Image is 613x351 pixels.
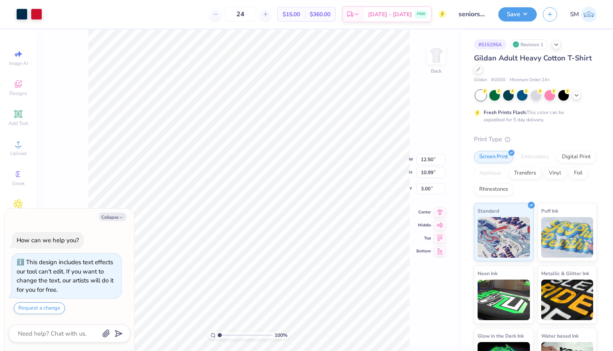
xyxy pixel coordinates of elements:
img: Back [428,47,444,63]
span: Greek [12,180,25,187]
span: # G500 [491,77,506,84]
span: Clipart & logos [4,210,32,223]
span: Metallic & Glitter Ink [541,269,589,278]
div: Applique [474,167,506,179]
span: Puff Ink [541,207,558,215]
button: Save [498,7,537,22]
span: Standard [478,207,499,215]
span: Neon Ink [478,269,497,278]
div: # 515295A [474,39,506,50]
div: Print Type [474,135,597,144]
div: Foil [569,167,588,179]
span: Glow in the Dark Ink [478,332,524,340]
input: – – [225,7,256,22]
div: Vinyl [544,167,566,179]
div: Transfers [509,167,541,179]
img: Neon Ink [478,280,530,320]
span: Gildan Adult Heavy Cotton T-Shirt [474,53,592,63]
span: Center [416,209,431,215]
img: Standard [478,217,530,258]
span: Minimum Order: 24 + [510,77,550,84]
strong: Fresh Prints Flash: [484,109,527,116]
img: Puff Ink [541,217,594,258]
span: Gildan [474,77,487,84]
button: Request a change [14,302,65,314]
a: SM [570,6,597,22]
div: Rhinestones [474,183,513,196]
div: This color can be expedited for 5 day delivery. [484,109,583,123]
span: FREE [417,11,425,17]
div: Digital Print [557,151,596,163]
span: Water based Ink [541,332,579,340]
img: Metallic & Glitter Ink [541,280,594,320]
div: This design includes text effects our tool can't edit. If you want to change the text, our artist... [17,258,114,294]
span: [DATE] - [DATE] [368,10,412,19]
input: Untitled Design [452,6,492,22]
span: SM [570,10,579,19]
span: $15.00 [283,10,300,19]
div: How can we help you? [17,236,79,244]
div: Back [431,67,442,75]
span: Image AI [9,60,28,67]
span: Middle [416,222,431,228]
span: Upload [10,150,26,157]
span: $360.00 [310,10,330,19]
div: Embroidery [516,151,554,163]
span: Top [416,235,431,241]
div: Revision 1 [510,39,548,50]
div: Screen Print [474,151,513,163]
span: Add Text [9,120,28,127]
span: 100 % [274,332,287,339]
span: Designs [9,90,27,97]
img: Sofia Maitz [581,6,597,22]
button: Collapse [99,213,126,221]
span: Bottom [416,248,431,254]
